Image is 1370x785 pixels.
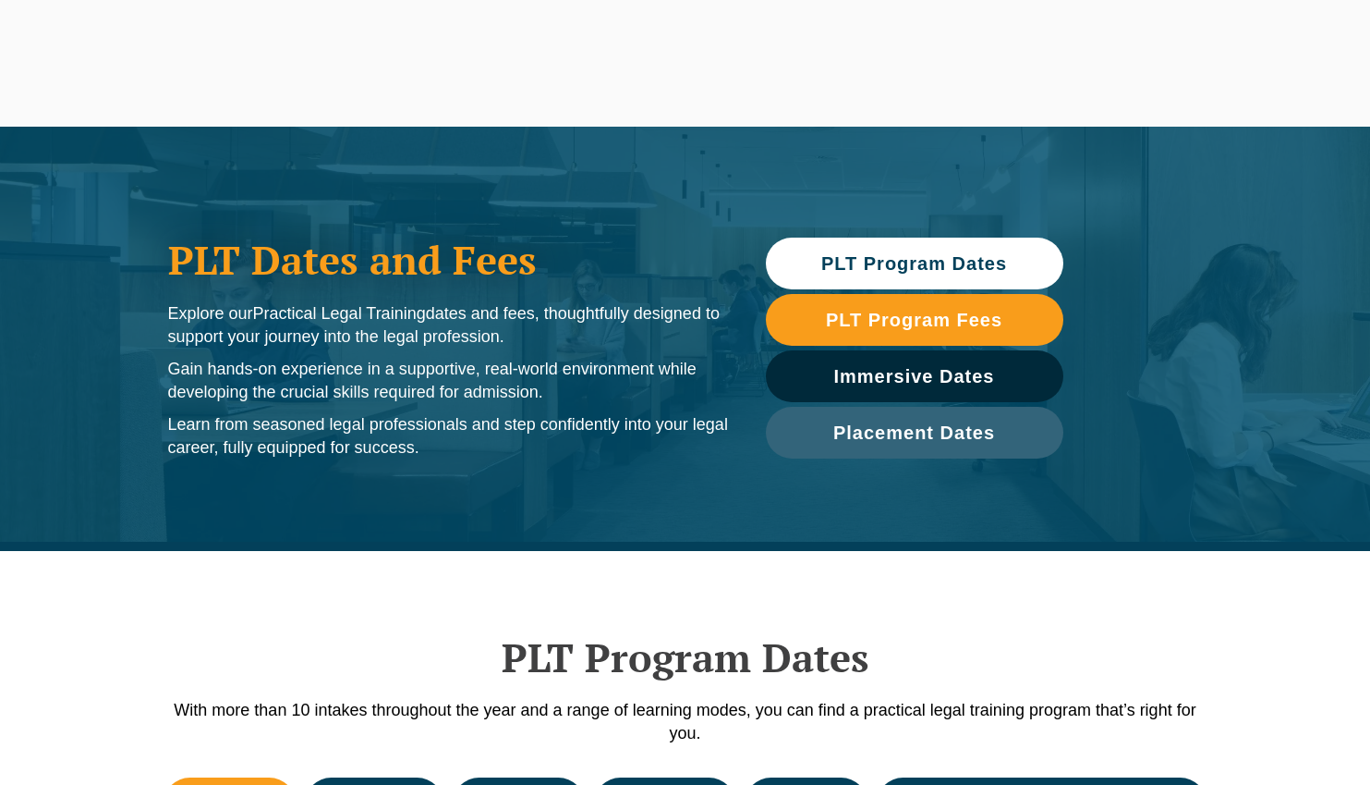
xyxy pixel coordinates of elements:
h1: PLT Dates and Fees [168,237,729,283]
span: Immersive Dates [834,367,995,386]
a: PLT Program Dates [766,238,1063,289]
p: With more than 10 intakes throughout the year and a range of learning modes, you can find a pract... [159,699,1212,745]
a: PLT Program Fees [766,294,1063,346]
p: Gain hands-on experience in a supportive, real-world environment while developing the crucial ski... [168,358,729,404]
span: Placement Dates [833,423,995,442]
p: Explore our dates and fees, thoughtfully designed to support your journey into the legal profession. [168,302,729,349]
a: Placement Dates [766,407,1063,459]
h2: PLT Program Dates [159,634,1212,681]
span: Practical Legal Training [253,304,426,323]
p: Learn from seasoned legal professionals and step confidently into your legal career, fully equipp... [168,413,729,460]
span: PLT Program Dates [821,254,1007,273]
span: PLT Program Fees [826,311,1002,329]
a: Immersive Dates [766,350,1063,402]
